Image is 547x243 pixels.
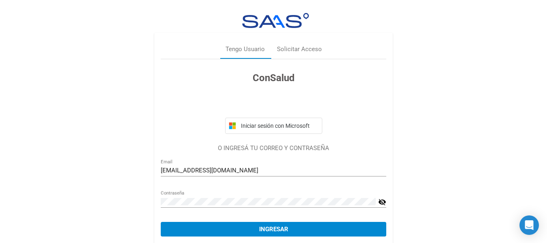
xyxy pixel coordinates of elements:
div: Open Intercom Messenger [519,215,539,235]
button: Ingresar [161,222,386,237]
h3: ConSalud [161,71,386,85]
p: O INGRESÁ TU CORREO Y CONTRASEÑA [161,144,386,153]
mat-icon: visibility_off [378,197,386,207]
span: Ingresar [259,226,288,233]
span: Iniciar sesión con Microsoft [239,123,319,129]
button: Iniciar sesión con Microsoft [225,118,322,134]
div: Solicitar Acceso [277,45,322,54]
div: Tengo Usuario [226,45,265,54]
iframe: Botón Iniciar sesión con Google [221,94,326,112]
